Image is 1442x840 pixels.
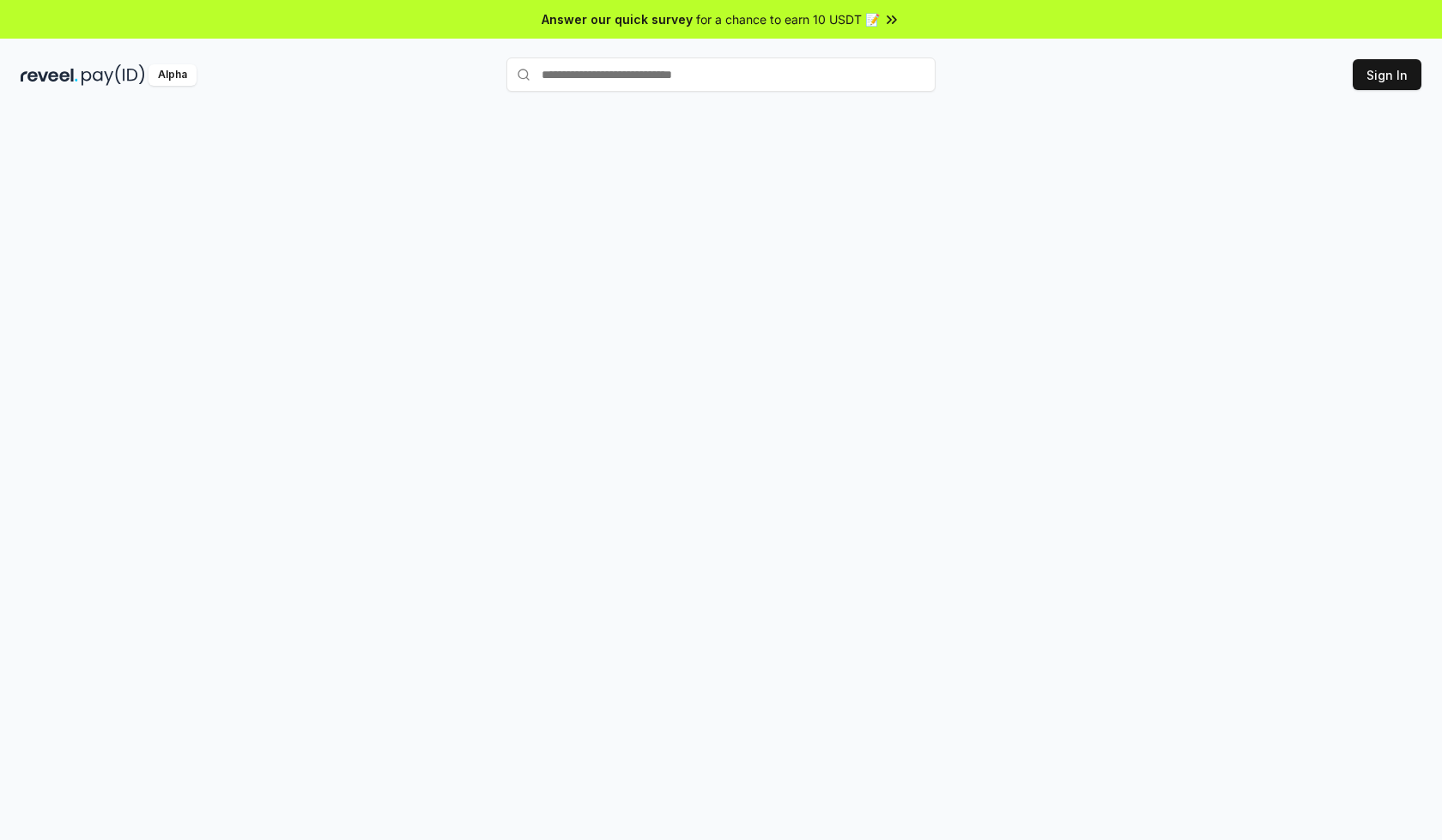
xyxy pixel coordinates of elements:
[696,10,880,28] span: for a chance to earn 10 USDT 📝
[1353,59,1421,90] button: Sign In
[148,64,197,86] div: Alpha
[82,64,145,86] img: pay_id
[542,10,693,28] span: Answer our quick survey
[21,64,78,86] img: reveel_dark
